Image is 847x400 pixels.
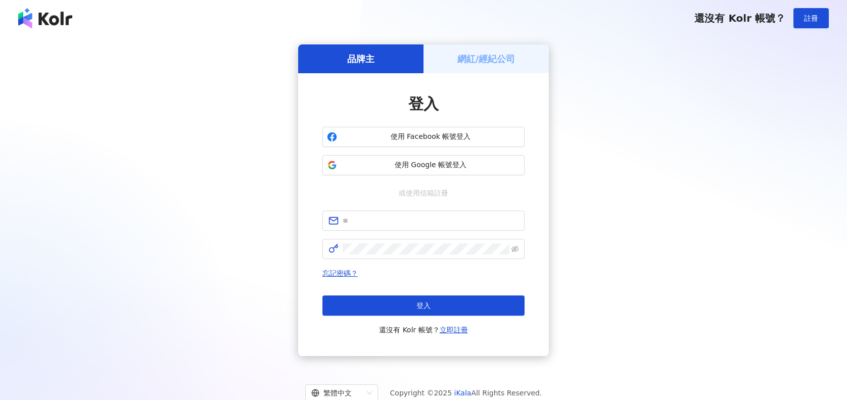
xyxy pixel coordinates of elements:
[457,53,515,65] h5: 網紅/經紀公司
[347,53,374,65] h5: 品牌主
[408,95,439,113] span: 登入
[793,8,829,28] button: 註冊
[804,14,818,22] span: 註冊
[341,160,520,170] span: 使用 Google 帳號登入
[416,302,431,310] span: 登入
[454,389,472,397] a: iKala
[390,387,542,399] span: Copyright © 2025 All Rights Reserved.
[341,132,520,142] span: 使用 Facebook 帳號登入
[511,245,519,253] span: eye-invisible
[322,155,525,175] button: 使用 Google 帳號登入
[322,269,358,277] a: 忘記密碼？
[392,187,455,198] span: 或使用信箱註冊
[379,324,468,336] span: 還沒有 Kolr 帳號？
[322,127,525,147] button: 使用 Facebook 帳號登入
[18,8,72,28] img: logo
[322,295,525,316] button: 登入
[440,326,468,334] a: 立即註冊
[694,12,785,24] span: 還沒有 Kolr 帳號？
